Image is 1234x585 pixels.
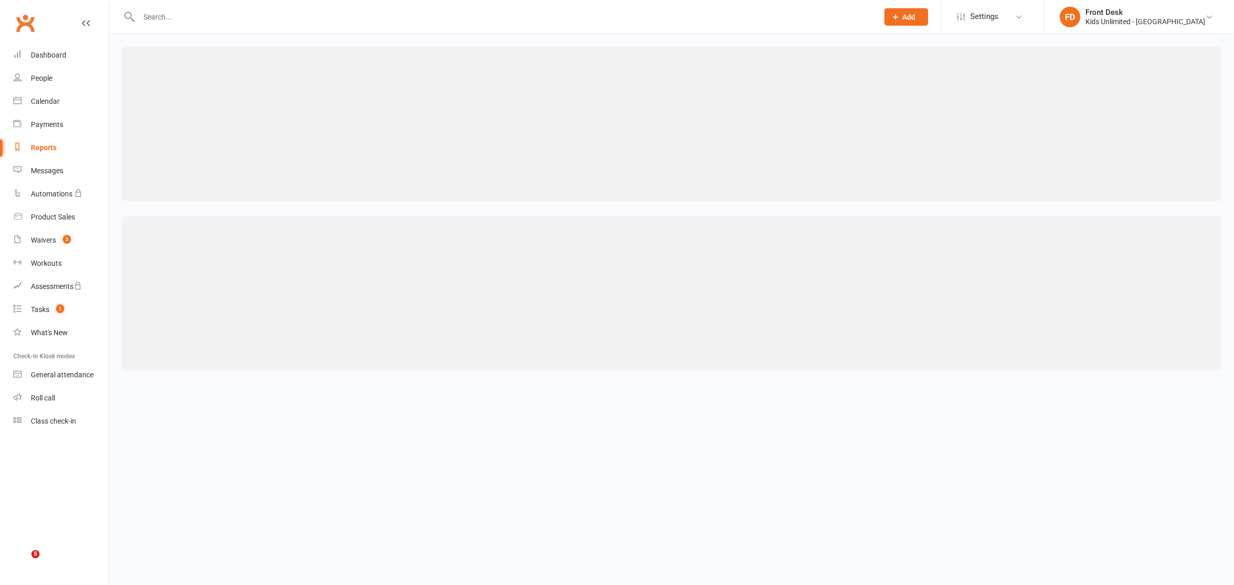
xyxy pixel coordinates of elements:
a: Clubworx [12,10,38,36]
span: 1 [56,304,64,313]
a: Class kiosk mode [13,410,108,433]
a: Workouts [13,252,108,275]
button: Add [884,8,928,26]
div: Class check-in [31,417,76,425]
a: What's New [13,321,108,344]
a: Tasks 1 [13,298,108,321]
a: General attendance kiosk mode [13,363,108,387]
div: People [31,74,52,82]
a: Reports [13,136,108,159]
div: Reports [31,143,57,152]
a: Messages [13,159,108,182]
a: Payments [13,113,108,136]
a: Automations [13,182,108,206]
span: Add [902,13,915,21]
div: Roll call [31,394,55,402]
div: General attendance [31,371,94,379]
div: Calendar [31,97,60,105]
div: FD [1060,7,1080,27]
div: Assessments [31,282,82,290]
div: Workouts [31,259,62,267]
div: Kids Unlimited - [GEOGRAPHIC_DATA] [1085,17,1205,26]
a: People [13,67,108,90]
a: Assessments [13,275,108,298]
div: What's New [31,328,68,337]
div: Product Sales [31,213,75,221]
span: 5 [31,550,40,558]
a: Waivers 3 [13,229,108,252]
div: Front Desk [1085,8,1205,17]
a: Dashboard [13,44,108,67]
div: Payments [31,120,63,129]
div: Dashboard [31,51,66,59]
a: Roll call [13,387,108,410]
span: Settings [970,5,999,28]
div: Tasks [31,305,49,314]
a: Product Sales [13,206,108,229]
span: 3 [63,235,71,244]
div: Messages [31,167,63,175]
input: Search... [136,10,871,24]
div: Waivers [31,236,56,244]
div: Automations [31,190,72,198]
a: Calendar [13,90,108,113]
iframe: Intercom live chat [10,550,35,575]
